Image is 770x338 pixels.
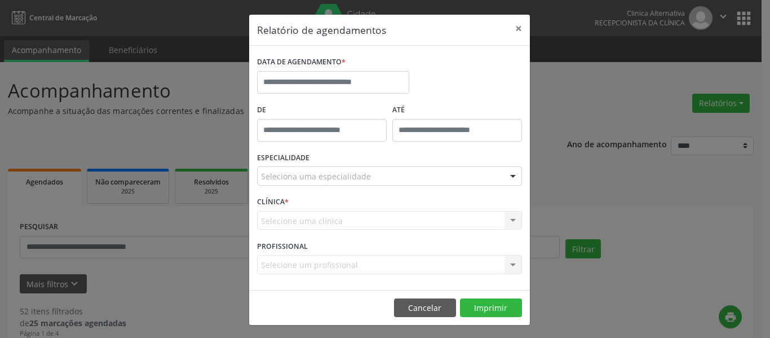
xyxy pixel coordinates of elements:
button: Imprimir [460,299,522,318]
label: DATA DE AGENDAMENTO [257,54,346,71]
label: CLÍNICA [257,194,289,211]
label: ATÉ [392,102,522,119]
span: Seleciona uma especialidade [261,170,371,182]
button: Cancelar [394,299,456,318]
label: PROFISSIONAL [257,238,308,255]
h5: Relatório de agendamentos [257,23,386,37]
button: Close [507,15,530,42]
label: De [257,102,387,119]
label: ESPECIALIDADE [257,150,309,167]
